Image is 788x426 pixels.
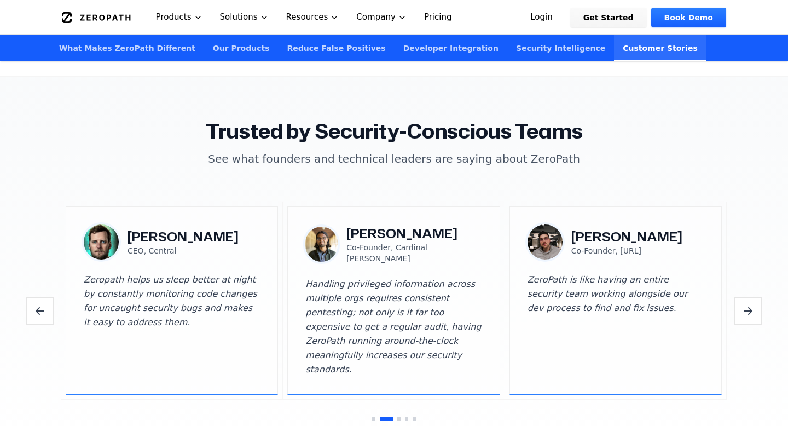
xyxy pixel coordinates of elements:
p: Co-Founder, Cardinal [PERSON_NAME] [346,242,482,264]
button: Go to testimonial 4 [405,417,408,421]
button: Next testimonials [734,297,762,325]
img: Muhammad Khattak [305,227,338,262]
button: Go to testimonial 5 [413,417,416,421]
a: Developer Integration [395,35,507,61]
a: Login [517,8,566,27]
a: Get Started [570,8,647,27]
blockquote: ZeroPath is like having an entire security team working alongside our dev process to find and fix... [528,273,704,377]
button: Go to testimonial 3 [397,417,401,421]
h3: [PERSON_NAME] [346,224,482,242]
button: Go to testimonial 1 [372,417,375,421]
a: Security Intelligence [507,35,614,61]
a: Reduce False Positives [279,35,395,61]
a: Our Products [204,35,279,61]
a: Customer Stories [614,35,706,61]
a: What Makes ZeroPath Different [50,35,204,61]
p: Co-Founder, [URL] [571,245,682,256]
img: Josh Wymer [84,224,119,260]
p: See what founders and technical leaders are saying about ZeroPath [184,151,604,166]
blockquote: Handling privileged information across multiple orgs requires consistent pentesting; not only is ... [305,277,482,377]
button: Go to testimonial 2 [380,417,393,421]
blockquote: Zeropath helps us sleep better at night by constantly monitoring code changes for uncaught securi... [84,273,260,377]
a: Book Demo [651,8,726,27]
h3: [PERSON_NAME] [571,228,682,245]
h3: [PERSON_NAME] [128,228,239,245]
button: Previous testimonials [26,297,54,325]
img: Jake Anderson [528,224,563,260]
h2: Trusted by Security-Conscious Teams [61,120,727,142]
p: CEO, Central [128,245,239,256]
